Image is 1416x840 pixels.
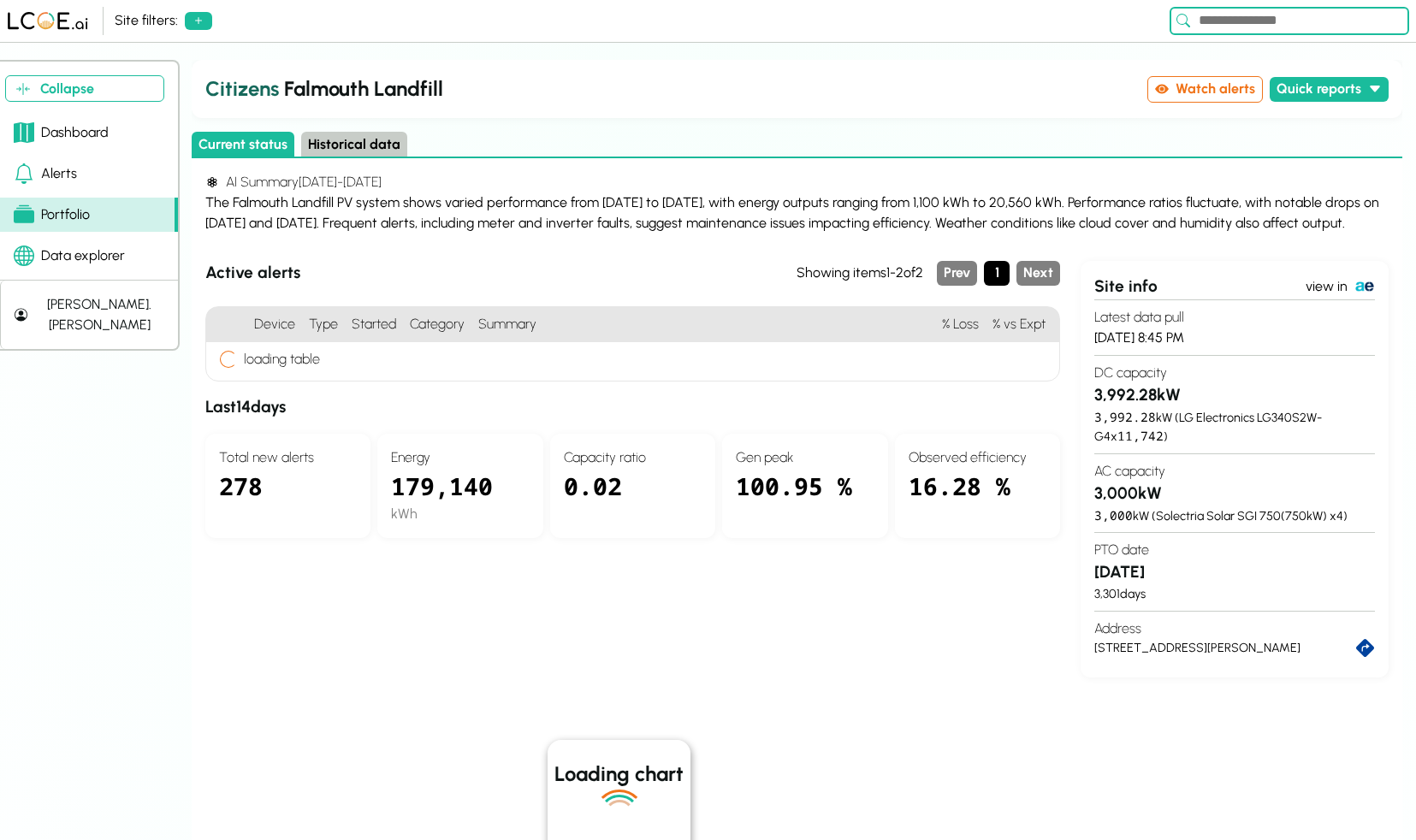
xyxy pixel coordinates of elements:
[1094,299,1375,355] section: [DATE] 8:45 PM
[14,163,77,184] div: Alerts
[205,261,797,286] h3: Active alerts
[1117,428,1164,444] span: 11,742
[5,75,164,102] button: Collapse
[1094,408,1375,447] div: kW ( LG Electronics LG340S2W-G4 x )
[205,172,1389,192] h4: AI Summary [DATE] - [DATE]
[909,447,1046,468] h4: Observed efficiency
[403,307,471,342] h4: Category
[34,294,164,335] div: [PERSON_NAME].[PERSON_NAME]
[1094,507,1133,524] span: 3,000
[1094,560,1375,585] h3: [DATE]
[564,447,702,468] h4: Capacity ratio
[1094,540,1375,560] h4: PTO date
[986,307,1059,342] h4: % vs Expt
[1306,275,1375,299] a: view in
[1094,383,1375,408] h3: 3,992.28 kW
[14,245,125,266] div: Data explorer
[1270,77,1389,102] button: Quick reports
[1016,261,1060,286] button: Next
[564,468,702,524] div: 0.02
[247,307,302,342] h4: Device
[1147,76,1263,103] button: Watch alerts
[391,504,529,524] div: kWh
[1336,508,1343,524] span: 4
[205,192,1389,234] div: The Falmouth Landfill PV system shows varied performance from [DATE] to [DATE], with energy outpu...
[797,263,923,283] div: Showing items 1 - 2 of 2
[1094,275,1306,299] div: Site info
[205,74,1141,104] h2: Falmouth Landfill
[192,132,294,157] button: Current status
[192,132,1402,158] div: Select page state
[1094,618,1375,639] h4: Address
[14,204,90,225] div: Portfolio
[937,261,977,286] button: Previous
[1094,639,1356,658] div: [STREET_ADDRESS][PERSON_NAME]
[1094,363,1375,383] h4: DC capacity
[909,468,1046,524] div: 16.28 %
[984,261,1010,286] button: Page 1
[14,122,109,143] div: Dashboard
[7,11,89,31] img: LCOE.ai
[391,447,529,468] h4: Energy
[1094,461,1375,482] h4: AC capacity
[1094,585,1375,604] div: 3,301 days
[471,307,935,342] h4: Summary
[205,395,1060,420] h3: Last 14 days
[1094,409,1156,425] span: 3,992.28
[554,759,684,790] h2: Loading chart
[205,76,279,101] span: Citizens
[345,307,403,342] h4: Started
[736,468,874,524] div: 100.95 %
[1094,506,1375,526] div: kW ( Solectria Solar SGI 750 ( 750 kW) x )
[115,10,178,31] div: Site filters:
[1094,482,1375,506] h3: 3,000 kW
[736,447,874,468] h4: Gen peak
[302,307,345,342] h4: Type
[935,307,986,342] h4: % Loss
[219,468,357,524] div: 278
[1356,639,1375,658] a: directions
[237,349,320,370] h4: loading table
[391,468,529,504] div: 179,140
[1354,276,1375,297] img: PowerTrack
[219,447,357,468] h4: Total new alerts
[1094,307,1375,328] h4: Latest data pull
[301,132,407,157] button: Historical data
